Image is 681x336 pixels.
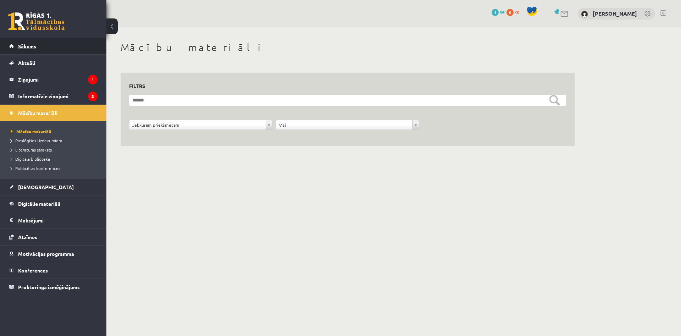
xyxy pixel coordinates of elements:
[276,120,419,130] a: Visi
[9,71,98,88] a: Ziņojumi1
[11,156,99,162] a: Digitālā bibliotēka
[11,156,50,162] span: Digitālā bibliotēka
[492,9,499,16] span: 1
[9,212,98,228] a: Maksājumi
[9,279,98,295] a: Proktoringa izmēģinājums
[11,128,99,134] a: Mācību materiāli
[18,43,36,49] span: Sākums
[11,128,51,134] span: Mācību materiāli
[9,195,98,212] a: Digitālie materiāli
[492,9,505,15] a: 1 mP
[581,11,588,18] img: Laura Kallase
[18,200,60,207] span: Digitālie materiāli
[11,147,52,153] span: Literatūras saraksts
[11,165,60,171] span: Publicētas konferences
[18,250,74,257] span: Motivācijas programma
[18,284,80,290] span: Proktoringa izmēģinājums
[18,184,74,190] span: [DEMOGRAPHIC_DATA]
[18,88,98,104] legend: Informatīvie ziņojumi
[515,9,519,15] span: xp
[9,105,98,121] a: Mācību materiāli
[500,9,505,15] span: mP
[18,212,98,228] legend: Maksājumi
[18,234,37,240] span: Atzīmes
[9,55,98,71] a: Aktuāli
[18,71,98,88] legend: Ziņojumi
[279,120,410,130] span: Visi
[129,120,272,130] a: Jebkuram priekšmetam
[18,110,57,116] span: Mācību materiāli
[18,267,48,274] span: Konferences
[88,92,98,101] i: 3
[8,12,65,30] a: Rīgas 1. Tālmācības vidusskola
[593,10,637,17] a: [PERSON_NAME]
[121,42,575,54] h1: Mācību materiāli
[506,9,514,16] span: 0
[9,246,98,262] a: Motivācijas programma
[11,138,62,143] span: Pieslēgties Uzdevumiem
[88,75,98,84] i: 1
[9,229,98,245] a: Atzīmes
[11,137,99,144] a: Pieslēgties Uzdevumiem
[132,120,263,130] span: Jebkuram priekšmetam
[9,88,98,104] a: Informatīvie ziņojumi3
[9,262,98,279] a: Konferences
[11,147,99,153] a: Literatūras saraksts
[129,81,558,91] h3: Filtrs
[9,38,98,54] a: Sākums
[9,179,98,195] a: [DEMOGRAPHIC_DATA]
[18,60,35,66] span: Aktuāli
[506,9,523,15] a: 0 xp
[11,165,99,171] a: Publicētas konferences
